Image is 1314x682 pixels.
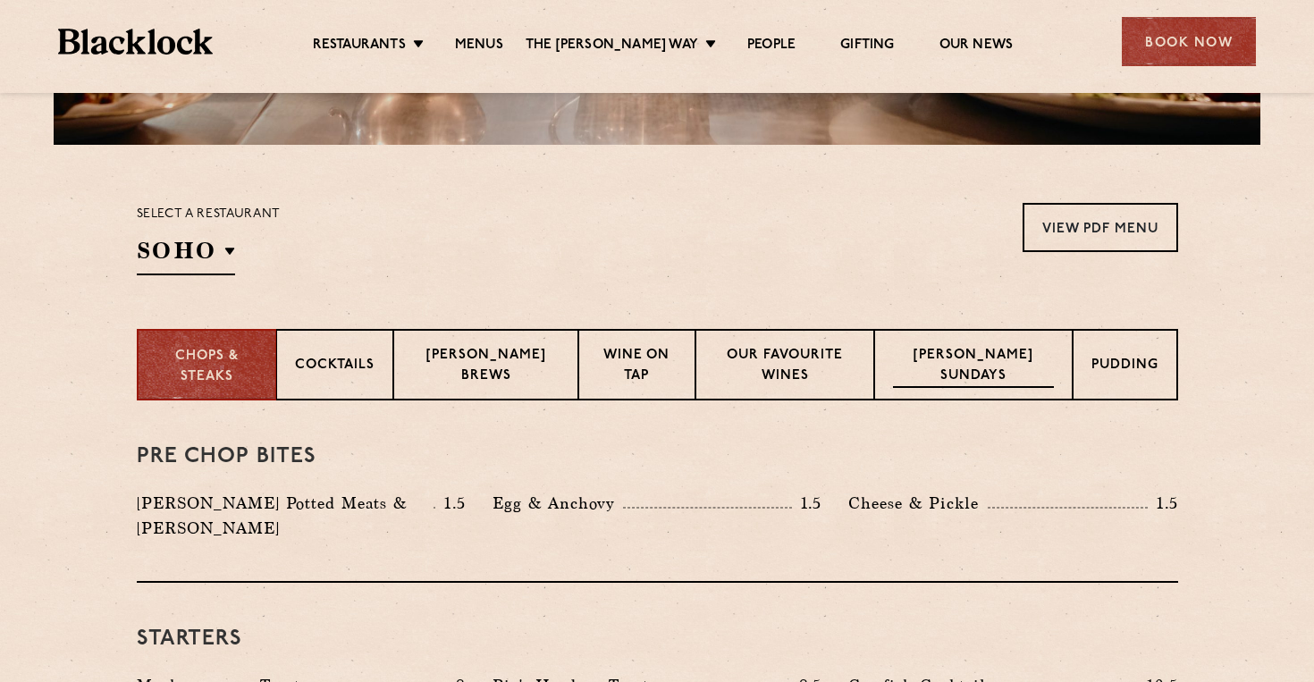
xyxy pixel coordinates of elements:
p: Our favourite wines [714,346,855,388]
h3: Starters [137,627,1178,651]
p: Egg & Anchovy [493,491,623,516]
p: Select a restaurant [137,203,281,226]
p: [PERSON_NAME] Sundays [893,346,1054,388]
p: 1.5 [1148,492,1178,515]
p: [PERSON_NAME] Brews [412,346,559,388]
p: Cheese & Pickle [848,491,988,516]
a: Menus [455,37,503,56]
a: View PDF Menu [1023,203,1178,252]
a: The [PERSON_NAME] Way [526,37,698,56]
a: People [747,37,796,56]
p: Wine on Tap [597,346,677,388]
p: 1.5 [792,492,822,515]
h3: Pre Chop Bites [137,445,1178,468]
a: Restaurants [313,37,406,56]
a: Gifting [840,37,894,56]
p: Cocktails [295,356,375,378]
img: BL_Textured_Logo-footer-cropped.svg [58,29,213,55]
p: Pudding [1091,356,1158,378]
p: Chops & Steaks [156,347,258,387]
p: 1.5 [435,492,466,515]
div: Book Now [1122,17,1256,66]
h2: SOHO [137,235,235,275]
a: Our News [939,37,1014,56]
p: [PERSON_NAME] Potted Meats & [PERSON_NAME] [137,491,434,541]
